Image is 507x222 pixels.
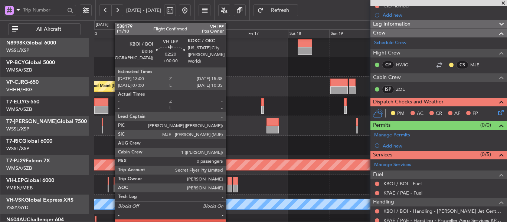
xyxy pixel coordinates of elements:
a: T7-RICGlobal 6000 [6,139,52,144]
span: Fuel [373,170,383,179]
a: VP-CJRG-650 [6,80,39,85]
a: Manage Services [374,161,411,169]
span: PM [397,110,405,117]
div: Sat 18 [288,29,329,38]
a: VP-BCYGlobal 5000 [6,60,55,65]
span: Handling [373,198,394,206]
span: AF [454,110,460,117]
span: N8998K [6,40,26,46]
a: T7-PJ29Falcon 7X [6,158,50,163]
span: VH-LEP [6,178,24,183]
span: FP [472,110,478,117]
span: Permits [373,121,390,130]
span: CR [436,110,442,117]
div: Sun 19 [329,29,370,38]
span: (0/0) [480,121,491,129]
span: T7-RIC [6,139,22,144]
button: All Aircraft [8,23,81,35]
div: Tue 14 [123,29,164,38]
a: WMSA/SZB [6,106,32,113]
span: [DATE] - [DATE] [126,7,161,14]
a: T7-[PERSON_NAME]Global 7500 [6,119,87,124]
a: WSSL/XSP [6,126,29,132]
a: KPAE / PAE - Fuel [383,190,422,196]
a: YSSY/SYD [6,204,29,211]
span: T7-PJ29 [6,158,26,163]
span: VP-BCY [6,60,25,65]
div: Wed 15 [164,29,205,38]
span: Dispatch Checks and Weather [373,98,444,106]
a: Schedule Crew [374,39,406,47]
span: AC [417,110,423,117]
div: Thu 16 [205,29,246,38]
a: KBOI / BOI - Fuel [383,180,422,187]
div: ISP [382,85,394,93]
span: (0/5) [480,150,491,158]
span: Cabin Crew [373,73,401,82]
span: VH-VSK [6,198,25,203]
a: WSSL/XSP [6,47,29,54]
a: HWIG [396,62,413,68]
span: T7-ELLY [6,99,25,105]
span: Refresh [265,8,295,13]
input: Trip Number [23,4,65,16]
button: Refresh [253,4,298,16]
a: Manage Permits [374,132,410,139]
div: CS [456,61,468,69]
a: MJE [470,62,487,68]
a: VH-LEPGlobal 6000 [6,178,54,183]
a: KBOI / BOI - Handling - [PERSON_NAME] Jet Center KBOI / BOI [383,208,503,214]
span: Leg Information [373,20,410,29]
div: CP [382,61,394,69]
span: VP-CJR [6,80,24,85]
span: Services [373,151,392,159]
div: CID number [383,3,410,9]
a: T7-ELLYG-550 [6,99,39,105]
a: WMSA/SZB [6,67,32,73]
div: Add new [383,143,503,149]
div: Mon 13 [82,29,123,38]
a: WMSA/SZB [6,165,32,172]
a: VHHH/HKG [6,86,33,93]
a: YMEN/MEB [6,185,33,191]
a: N8998KGlobal 6000 [6,40,56,46]
a: WSSL/XSP [6,145,29,152]
a: ZOE [396,86,413,93]
span: Flight Crew [373,49,400,57]
div: Add new [383,12,503,18]
span: Crew [373,29,386,37]
a: VH-VSKGlobal Express XRS [6,198,73,203]
span: T7-[PERSON_NAME] [6,119,57,124]
div: Fri 17 [247,29,288,38]
div: [DATE] [96,22,108,28]
span: All Aircraft [20,27,78,32]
